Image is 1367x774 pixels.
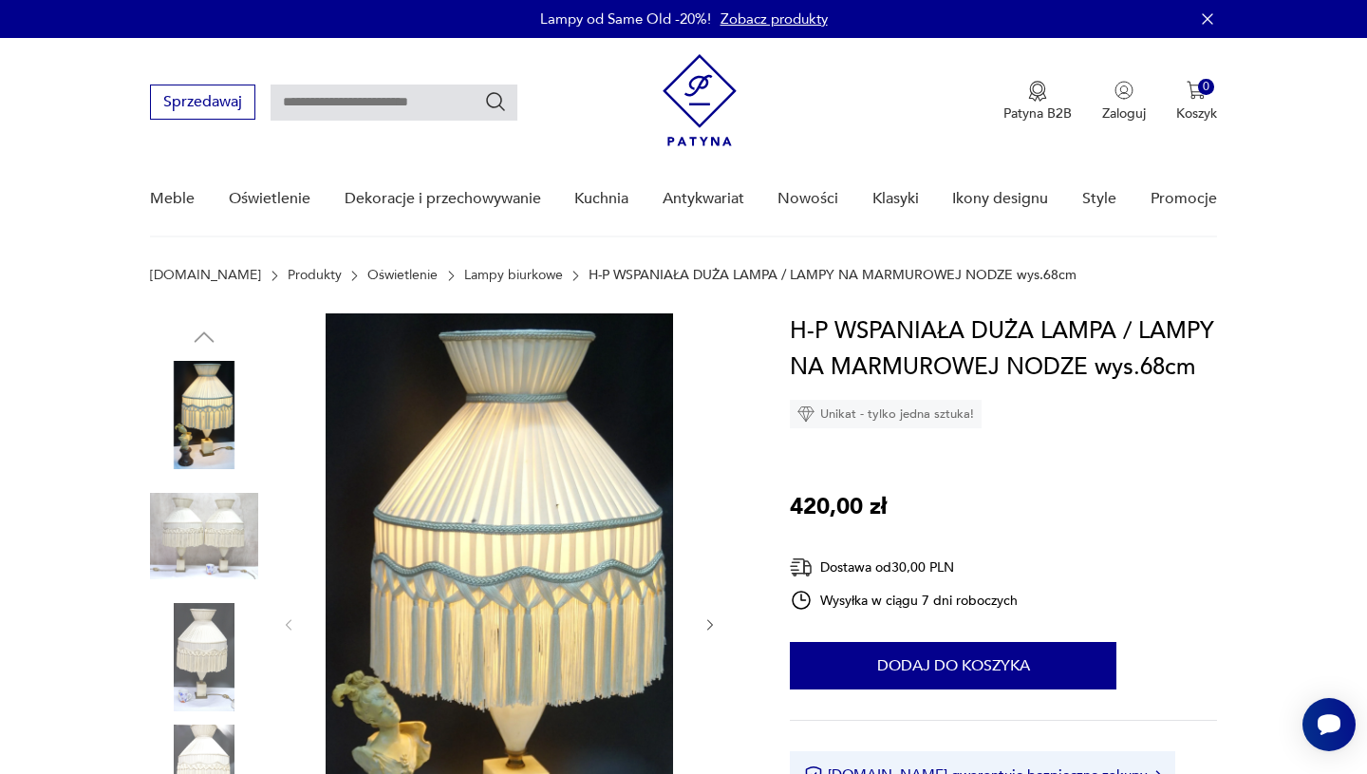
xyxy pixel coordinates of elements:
div: Wysyłka w ciągu 7 dni roboczych [790,589,1018,612]
a: Ikona medaluPatyna B2B [1003,81,1072,123]
div: 0 [1198,79,1214,95]
a: Ikony designu [952,162,1048,236]
a: Oświetlenie [367,268,438,283]
p: Lampy od Same Old -20%! [540,9,711,28]
p: Koszyk [1176,104,1217,123]
a: Meble [150,162,195,236]
img: Ikonka użytkownika [1114,81,1133,100]
img: Zdjęcie produktu H-P WSPANIAŁA DUŻA LAMPA / LAMPY NA MARMUROWEJ NODZE wys.68cm [150,361,258,469]
img: Patyna - sklep z meblami i dekoracjami vintage [663,54,737,146]
img: Zdjęcie produktu H-P WSPANIAŁA DUŻA LAMPA / LAMPY NA MARMUROWEJ NODZE wys.68cm [150,603,258,711]
button: Zaloguj [1102,81,1146,123]
h1: H-P WSPANIAŁA DUŻA LAMPA / LAMPY NA MARMUROWEJ NODZE wys.68cm [790,313,1216,386]
button: Patyna B2B [1003,81,1072,123]
a: Klasyki [872,162,919,236]
a: Nowości [777,162,838,236]
p: Patyna B2B [1003,104,1072,123]
a: Oświetlenie [229,162,310,236]
a: Produkty [288,268,342,283]
a: Dekoracje i przechowywanie [345,162,541,236]
img: Ikona medalu [1028,81,1047,102]
p: 420,00 zł [790,489,887,525]
a: [DOMAIN_NAME] [150,268,261,283]
img: Zdjęcie produktu H-P WSPANIAŁA DUŻA LAMPA / LAMPY NA MARMUROWEJ NODZE wys.68cm [150,482,258,591]
button: Dodaj do koszyka [790,642,1116,689]
a: Style [1082,162,1116,236]
button: Sprzedawaj [150,85,255,120]
img: Ikona koszyka [1187,81,1206,100]
button: Szukaj [484,90,507,113]
img: Ikona diamentu [797,406,815,423]
a: Zobacz produkty [721,9,828,28]
a: Lampy biurkowe [464,268,563,283]
img: Ikona dostawy [790,556,813,579]
p: H-P WSPANIAŁA DUŻA LAMPA / LAMPY NA MARMUROWEJ NODZE wys.68cm [589,268,1077,283]
p: Zaloguj [1102,104,1146,123]
a: Sprzedawaj [150,97,255,110]
div: Unikat - tylko jedna sztuka! [790,400,982,428]
iframe: Smartsupp widget button [1302,698,1356,751]
a: Antykwariat [663,162,744,236]
button: 0Koszyk [1176,81,1217,123]
a: Promocje [1151,162,1217,236]
div: Dostawa od 30,00 PLN [790,556,1018,579]
a: Kuchnia [574,162,628,236]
